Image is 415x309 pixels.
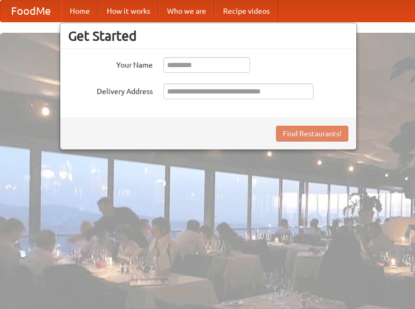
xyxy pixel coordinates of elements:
[68,28,348,44] h3: Get Started
[276,126,348,142] button: Find Restaurants!
[68,57,153,70] label: Your Name
[68,83,153,97] label: Delivery Address
[98,1,159,22] a: How it works
[61,1,98,22] a: Home
[215,1,278,22] a: Recipe videos
[159,1,215,22] a: Who we are
[1,1,61,22] a: FoodMe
